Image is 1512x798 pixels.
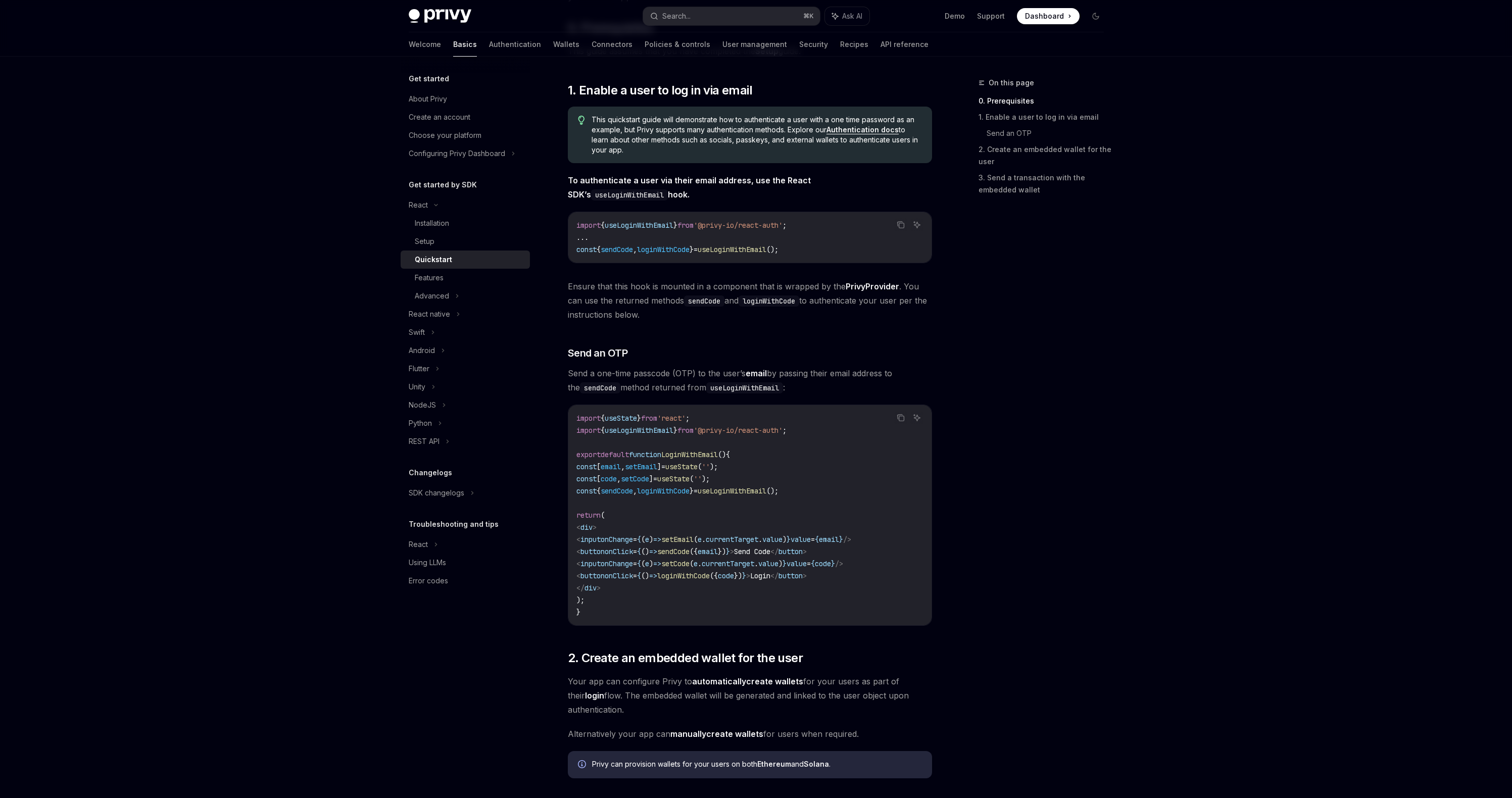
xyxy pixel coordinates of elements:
[637,245,690,254] span: loginWithCode
[597,462,601,471] span: [
[633,559,637,568] span: =
[576,462,597,471] span: const
[580,535,601,544] span: input
[726,450,730,459] span: {
[580,382,620,393] code: sendCode
[580,547,605,556] span: button
[415,272,444,284] div: Features
[839,535,843,544] span: }
[576,547,580,556] span: <
[770,571,778,580] span: </
[739,295,799,307] code: loginWithCode
[409,435,440,447] div: REST API
[633,535,637,544] span: =
[576,450,601,459] span: export
[722,32,787,57] a: User management
[979,170,1112,198] a: 3. Send a transaction with the embedded wallet
[401,126,530,144] a: Choose your platform
[698,559,702,568] span: .
[673,221,677,230] span: }
[787,535,791,544] span: }
[694,245,698,254] span: =
[989,77,1034,89] span: On this page
[641,414,657,423] span: from
[453,32,477,57] a: Basics
[702,474,710,483] span: );
[653,535,661,544] span: =>
[601,474,617,483] span: code
[783,535,787,544] span: )
[633,571,637,580] span: =
[409,575,448,587] div: Error codes
[799,32,828,57] a: Security
[641,535,645,544] span: (
[661,450,718,459] span: LoginWithEmail
[584,583,597,592] span: div
[576,608,580,617] span: }
[754,559,758,568] span: .
[625,462,657,471] span: setEmail
[633,245,637,254] span: ,
[409,399,436,411] div: NodeJS
[637,414,641,423] span: }
[401,251,530,269] a: Quickstart
[645,535,649,544] span: e
[415,217,449,229] div: Installation
[657,474,690,483] span: useState
[815,559,831,568] span: code
[698,535,702,544] span: e
[637,547,641,556] span: {
[815,535,819,544] span: {
[409,147,505,160] div: Configuring Privy Dashboard
[807,559,811,568] span: =
[592,32,632,57] a: Connectors
[568,674,932,717] span: Your app can configure Privy to for your users as part of their flow. The embedded wallet will be...
[576,595,584,605] span: );
[576,571,580,580] span: <
[597,474,601,483] span: [
[409,73,449,85] h5: Get started
[770,547,778,556] span: </
[843,535,851,544] span: />
[409,32,441,57] a: Welcome
[831,559,835,568] span: }
[910,218,923,231] button: Ask AI
[601,535,633,544] span: onChange
[778,559,783,568] span: )
[803,12,814,20] span: ⌘ K
[766,486,778,495] span: ();
[576,486,597,495] span: const
[758,535,762,544] span: .
[690,245,694,254] span: }
[637,559,641,568] span: {
[633,547,637,556] span: =
[702,559,754,568] span: currentTarget
[758,559,778,568] span: value
[409,308,450,320] div: React native
[804,760,829,768] strong: Solana
[597,583,601,592] span: >
[778,571,803,580] span: button
[576,523,580,532] span: <
[1017,8,1080,24] a: Dashboard
[489,32,541,57] a: Authentication
[694,535,698,544] span: (
[706,382,783,393] code: useLoginWithEmail
[592,759,922,770] div: Privy can provision wallets for your users on both and .
[987,125,1112,141] a: Send an OTP
[401,108,530,126] a: Create an account
[409,344,435,357] div: Android
[726,547,730,556] span: }
[585,690,604,701] strong: login
[787,559,807,568] span: value
[690,474,694,483] span: (
[580,571,605,580] span: button
[649,474,653,483] span: ]
[661,462,665,471] span: =
[629,450,661,459] span: function
[409,129,481,141] div: Choose your platform
[718,571,734,580] span: code
[576,426,601,435] span: import
[649,559,653,568] span: )
[617,474,621,483] span: ,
